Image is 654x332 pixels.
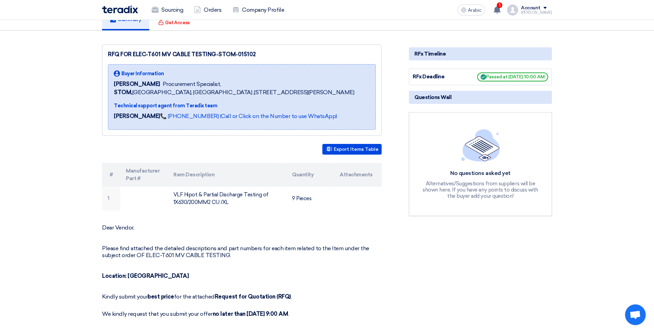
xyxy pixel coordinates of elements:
button: Arabic [457,4,485,16]
font: We kindly request that you submit your offer . [102,311,289,317]
font: Passed at [DATE] 10:00 AM [486,74,545,79]
th: Item Description [168,163,287,187]
p: Kindly submit your for the attached . [102,293,382,300]
div: Technical support agent from Teradix team [114,102,354,109]
div: Account [521,5,541,11]
img: empty_state_list.svg [461,129,500,162]
font: Summary [118,16,142,22]
td: 9 Pieces [286,187,334,211]
div: Alternatives/Suggestions from suppliers will be shown here, If you have any points to discuss wit... [422,180,539,199]
font: Questions Wall [414,94,451,100]
th: # [102,163,120,187]
span: Procurement Specialist, [163,80,221,88]
span: Buyer Information [121,70,164,77]
strong: Location: [GEOGRAPHIC_DATA] [102,273,189,279]
img: Teradix logo [102,6,138,13]
p: Dear Vendor, [102,224,382,231]
button: Export Items Table [322,144,382,155]
div: RFQ FOR ELEC-T601 MV CABLE TESTING-STOM-015102 [108,50,376,59]
img: profile_test.png [507,4,518,16]
font: Get Access [165,19,190,26]
th: Attachments [334,163,382,187]
font: Export Items Table [334,146,379,152]
div: No questions asked yet [422,170,539,177]
div: Open chat [625,304,646,325]
span: Arabic [468,8,482,13]
strong: Request for Quotation (RFQ) [215,293,291,300]
strong: [PERSON_NAME] [114,113,160,119]
div: [PERSON_NAME] [521,11,552,14]
th: Quantity [286,163,334,187]
div: RFx Timeline [409,47,552,60]
p: Please find attached the detailed descriptions and part numbers for each item related to the Item... [102,245,382,259]
strong: best price [148,293,174,300]
font: Orders [204,6,221,14]
span: [PERSON_NAME] [114,80,160,88]
a: Orders [189,2,227,18]
font: Sourcing [161,6,183,14]
font: Company Profile [242,6,284,14]
a: Sourcing [146,2,189,18]
font: [GEOGRAPHIC_DATA], [GEOGRAPHIC_DATA] ,[STREET_ADDRESS][PERSON_NAME] [114,89,354,96]
td: 1 [102,187,120,211]
a: 📞 [PHONE_NUMBER] (Call or Click on the Number to use WhatsApp) [160,113,337,119]
strong: no later than [DATE] 9:00 AM [213,311,288,317]
th: Manufacturer Part # [120,163,168,187]
div: RFx Deadline [413,73,464,81]
b: STOM, [114,89,132,96]
font: VLF Hipot & Partial Discharge Testing of 1X630/200MM2 CU /XL [173,192,269,206]
span: 1 [497,2,502,8]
